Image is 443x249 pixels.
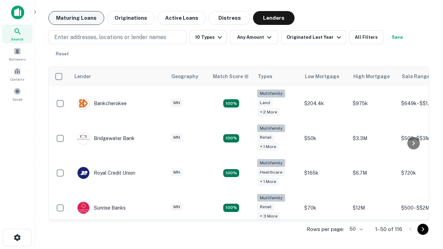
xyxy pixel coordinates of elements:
[77,97,127,110] div: Bankcherokee
[70,67,167,86] th: Lender
[257,124,285,132] div: Multifamily
[305,72,339,81] div: Low Mortgage
[77,167,135,179] div: Royal Credit Union
[417,224,428,235] button: Go to next page
[257,99,273,107] div: Land
[171,133,183,141] div: MN
[386,30,408,44] button: Save your search to get updates of matches that match your search criteria.
[77,132,135,145] div: Bridgewater Bank
[223,134,239,142] div: Matching Properties: 22, hasApolloMatch: undefined
[257,143,279,151] div: + 1 more
[77,202,126,214] div: Sunrise Banks
[213,73,249,80] div: Capitalize uses an advanced AI algorithm to match your search with the best lender. The match sco...
[254,67,301,86] th: Types
[223,99,239,108] div: Matching Properties: 20, hasApolloMatch: undefined
[12,96,22,102] span: Saved
[301,67,349,86] th: Low Mortgage
[257,90,285,98] div: Multifamily
[349,30,383,44] button: All Filters
[408,172,443,205] iframe: Chat Widget
[171,99,183,107] div: MN
[223,169,239,177] div: Matching Properties: 18, hasApolloMatch: undefined
[257,159,285,167] div: Multifamily
[301,121,349,156] td: $50k
[349,67,398,86] th: High Mortgage
[213,73,247,80] h6: Match Score
[301,156,349,191] td: $165k
[48,30,187,44] button: Enter addresses, locations or lender names
[78,98,89,109] img: picture
[78,167,89,179] img: picture
[11,36,24,42] span: Search
[257,194,285,202] div: Multifamily
[2,65,33,83] a: Contacts
[301,191,349,225] td: $70k
[78,202,89,214] img: picture
[2,45,33,63] a: Borrowers
[171,72,198,81] div: Geography
[257,203,274,211] div: Retail
[190,30,227,44] button: 10 Types
[253,11,295,25] button: Lenders
[347,224,364,234] div: 50
[54,33,166,41] p: Enter addresses, locations or lender names
[287,33,343,41] div: Originated Last Year
[258,72,272,81] div: Types
[209,67,254,86] th: Capitalize uses an advanced AI algorithm to match your search with the best lender. The match sco...
[2,25,33,43] a: Search
[11,6,24,19] img: capitalize-icon.png
[209,11,250,25] button: Distress
[157,11,206,25] button: Active Loans
[257,178,279,186] div: + 1 more
[171,203,183,211] div: MN
[257,168,285,176] div: Healthcare
[48,11,104,25] button: Maturing Loans
[402,72,430,81] div: Sale Range
[74,72,91,81] div: Lender
[51,47,73,61] button: Reset
[230,30,278,44] button: Any Amount
[281,30,346,44] button: Originated Last Year
[107,11,155,25] button: Originations
[301,86,349,121] td: $204.4k
[349,121,398,156] td: $3.3M
[9,56,26,62] span: Borrowers
[349,156,398,191] td: $6.7M
[167,67,209,86] th: Geography
[78,132,89,144] img: picture
[257,108,280,116] div: + 2 more
[307,225,344,233] p: Rows per page:
[171,168,183,176] div: MN
[257,133,274,141] div: Retail
[375,225,402,233] p: 1–50 of 116
[349,86,398,121] td: $975k
[353,72,390,81] div: High Mortgage
[10,76,24,82] span: Contacts
[349,191,398,225] td: $12M
[257,212,280,220] div: + 3 more
[2,85,33,103] a: Saved
[223,204,239,212] div: Matching Properties: 29, hasApolloMatch: undefined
